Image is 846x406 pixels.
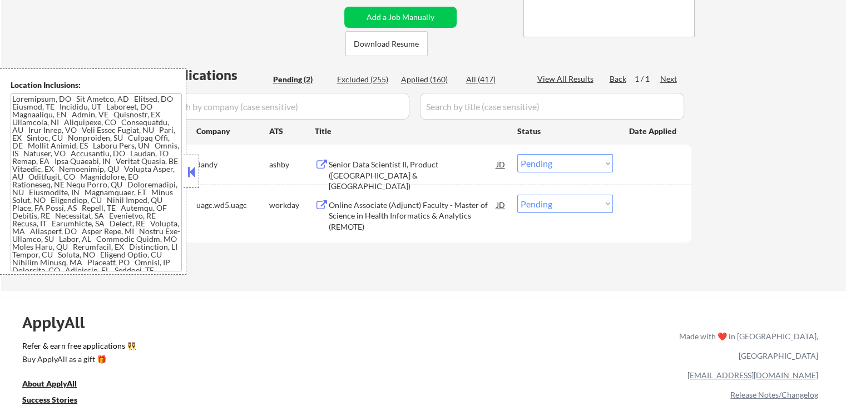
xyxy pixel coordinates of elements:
div: Senior Data Scientist II, Product ([GEOGRAPHIC_DATA] & [GEOGRAPHIC_DATA]) [329,159,497,192]
a: [EMAIL_ADDRESS][DOMAIN_NAME] [687,370,818,380]
div: Company [196,126,269,137]
u: About ApplyAll [22,379,77,388]
input: Search by company (case sensitive) [159,93,409,120]
div: Excluded (255) [337,74,393,85]
div: 1 / 1 [635,73,660,85]
div: ATS [269,126,315,137]
a: Refer & earn free applications 👯‍♀️ [22,342,447,354]
div: Online Associate (Adjunct) Faculty - Master of Science in Health Informatics & Analytics (REMOTE) [329,200,497,232]
div: uagc.wd5.uagc [196,200,269,211]
div: Back [610,73,627,85]
div: Made with ❤️ in [GEOGRAPHIC_DATA], [GEOGRAPHIC_DATA] [675,326,818,365]
div: Title [315,126,507,137]
div: workday [269,200,315,211]
button: Add a Job Manually [344,7,457,28]
div: Pending (2) [273,74,329,85]
div: View All Results [537,73,597,85]
a: Release Notes/Changelog [730,390,818,399]
div: dandy [196,159,269,170]
a: About ApplyAll [22,378,92,392]
input: Search by title (case sensitive) [420,93,684,120]
div: JD [496,195,507,215]
div: Buy ApplyAll as a gift 🎁 [22,355,133,363]
u: Success Stories [22,395,77,404]
div: Status [517,121,613,141]
div: ashby [269,159,315,170]
div: Applied (160) [401,74,457,85]
div: Next [660,73,678,85]
div: Applications [159,68,269,82]
a: Buy ApplyAll as a gift 🎁 [22,354,133,368]
div: Date Applied [629,126,678,137]
button: Download Resume [345,31,428,56]
div: ApplyAll [22,313,97,332]
div: All (417) [466,74,522,85]
div: JD [496,154,507,174]
div: Location Inclusions: [11,80,182,91]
